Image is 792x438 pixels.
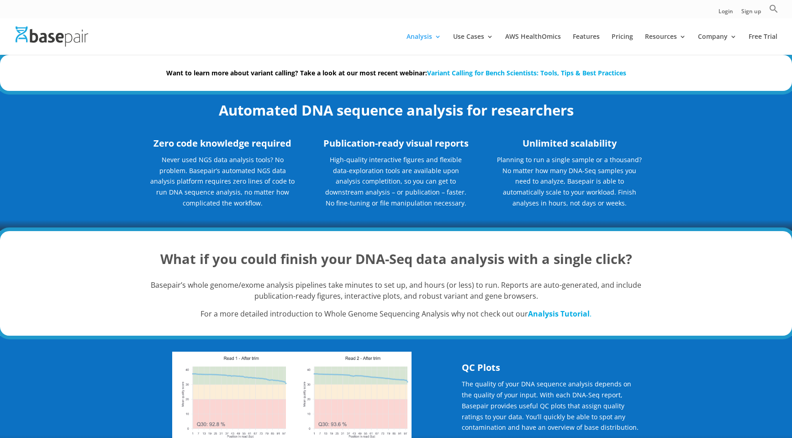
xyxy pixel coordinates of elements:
a: Variant Calling for Bench Scientists: Tools, Tips & Best Practices [427,69,626,77]
span: The quality of your DNA sequence analysis depends on the quality of your input. With each DNA-Seq... [462,380,639,432]
svg: Search [769,4,778,13]
strong: Automated DNA sequence analysis for researchers [219,100,574,120]
p: Planning to run a single sample or a thousand? No matter how many DNA-Seq samples you need to ana... [496,154,643,209]
a: Search Icon Link [769,4,778,18]
strong: QC Plots [462,361,500,374]
a: Company [698,33,737,55]
strong: What if you could finish your DNA-Seq data analysis with a single click? [160,250,632,268]
a: Free Trial [749,33,777,55]
strong: Analysis Tutorial [528,309,590,319]
a: Analysis [407,33,441,55]
img: Basepair [16,26,88,46]
p: Basepair’s whole genome/exome analysis pipelines take minutes to set up, and hours (or less) to r... [149,280,643,309]
a: Features [573,33,600,55]
p: For a more detailed introduction to Whole Genome Sequencing Analysis why not check out our [149,309,643,320]
a: Pricing [612,33,633,55]
a: Login [718,9,733,18]
a: Use Cases [453,33,493,55]
h3: Publication-ready visual reports [323,137,469,154]
a: Analysis Tutorial. [528,309,591,319]
p: Never used NGS data analysis tools? No problem. Basepair’s automated NGS data analysis platform r... [149,154,296,215]
strong: Want to learn more about variant calling? Take a look at our most recent webinar: [166,69,626,77]
h3: Unlimited scalability [496,137,643,154]
a: Sign up [741,9,761,18]
p: High-quality interactive figures and flexible data-exploration tools are available upon analysis ... [323,154,469,209]
a: Resources [645,33,686,55]
h3: Zero code knowledge required [149,137,296,154]
a: AWS HealthOmics [505,33,561,55]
